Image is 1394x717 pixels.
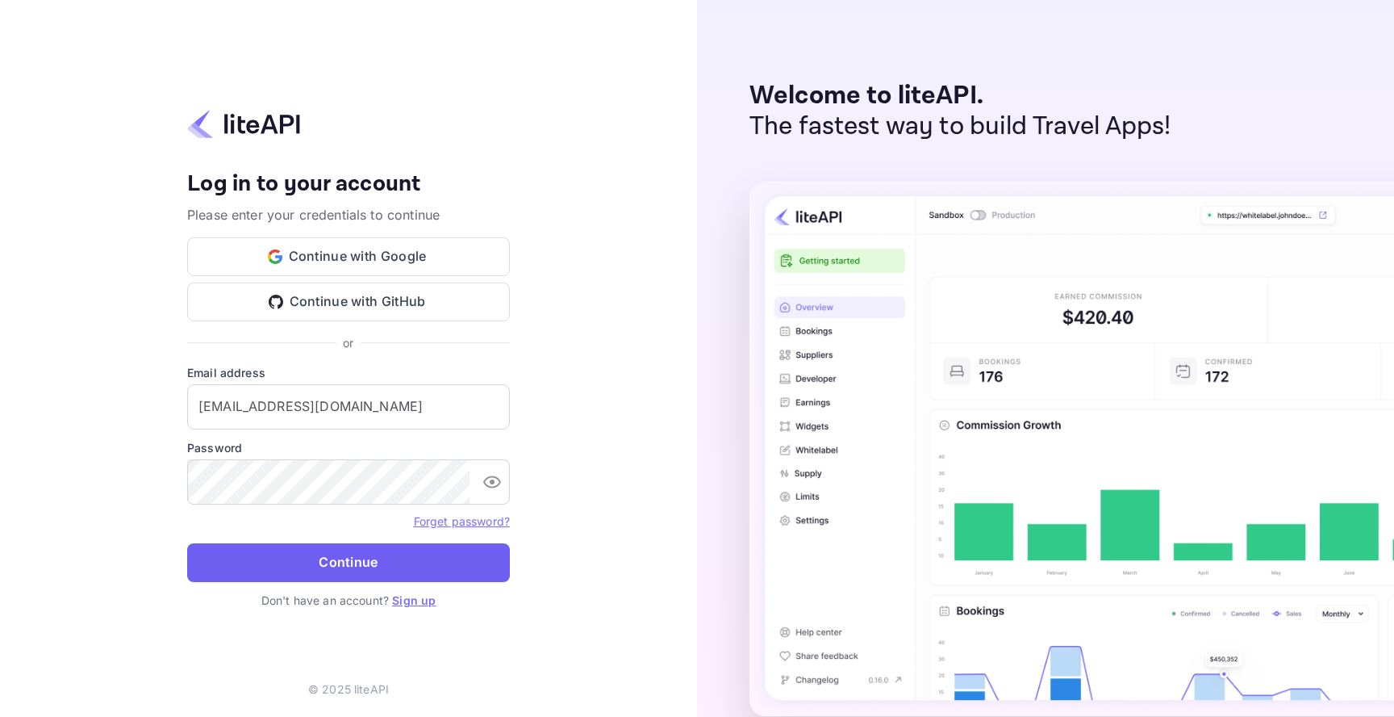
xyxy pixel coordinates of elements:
a: Sign up [392,593,436,607]
button: toggle password visibility [476,466,508,498]
input: Enter your email address [187,384,510,430]
p: or [343,334,353,351]
p: Please enter your credentials to continue [187,205,510,224]
a: Forget password? [414,513,510,529]
p: The fastest way to build Travel Apps! [749,111,1171,142]
p: Don't have an account? [187,592,510,609]
button: Continue with Google [187,237,510,276]
button: Continue [187,543,510,582]
p: Welcome to liteAPI. [749,81,1171,111]
button: Continue with GitHub [187,283,510,321]
h4: Log in to your account [187,170,510,199]
label: Password [187,439,510,456]
p: © 2025 liteAPI [308,681,389,698]
a: Forget password? [414,514,510,528]
label: Email address [187,364,510,381]
img: liteapi [187,108,300,140]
